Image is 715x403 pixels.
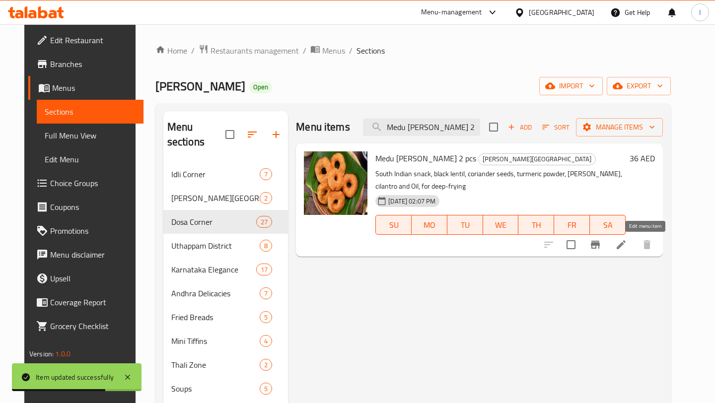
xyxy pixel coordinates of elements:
[36,372,114,383] div: Item updated successfully
[421,6,482,18] div: Menu-management
[447,215,483,235] button: TU
[630,151,655,165] h6: 36 AED
[171,240,260,252] div: Uthappam District
[163,377,288,401] div: Soups5
[219,124,240,145] span: Select all sections
[375,215,412,235] button: SU
[171,216,256,228] div: Dosa Corner
[561,234,581,255] span: Select to update
[260,383,272,395] div: items
[615,80,663,92] span: export
[171,311,260,323] span: Fried Breads
[260,359,272,371] div: items
[28,195,143,219] a: Coupons
[163,186,288,210] div: [PERSON_NAME][GEOGRAPHIC_DATA]2
[50,320,136,332] span: Grocery Checklist
[55,347,71,360] span: 1.0.0
[28,171,143,195] a: Choice Groups
[171,359,260,371] span: Thali Zone
[249,81,272,93] div: Open
[260,240,272,252] div: items
[518,215,554,235] button: TH
[478,153,596,165] div: Vada Junction
[28,290,143,314] a: Coverage Report
[50,177,136,189] span: Choice Groups
[260,287,272,299] div: items
[171,168,260,180] div: Idli Corner
[540,120,572,135] button: Sort
[28,76,143,100] a: Menus
[296,120,350,134] h2: Menu items
[28,28,143,52] a: Edit Restaurant
[155,44,671,57] nav: breadcrumb
[699,7,701,18] span: I
[260,289,272,298] span: 7
[50,201,136,213] span: Coupons
[52,82,136,94] span: Menus
[37,147,143,171] a: Edit Menu
[155,75,245,97] span: [PERSON_NAME]
[37,100,143,124] a: Sections
[558,218,586,232] span: FR
[416,218,443,232] span: MO
[50,34,136,46] span: Edit Restaurant
[529,7,594,18] div: [GEOGRAPHIC_DATA]
[29,347,54,360] span: Version:
[542,122,570,133] span: Sort
[479,153,595,165] span: [PERSON_NAME][GEOGRAPHIC_DATA]
[163,210,288,234] div: Dosa Corner27
[45,130,136,141] span: Full Menu View
[522,218,550,232] span: TH
[171,335,260,347] div: Mini Tiffins
[45,106,136,118] span: Sections
[584,121,655,134] span: Manage items
[590,215,626,235] button: SA
[171,287,260,299] span: Andhra Delicacies
[380,218,408,232] span: SU
[506,122,533,133] span: Add
[167,120,226,149] h2: Menu sections
[260,384,272,394] span: 5
[257,217,272,227] span: 27
[171,192,260,204] span: [PERSON_NAME][GEOGRAPHIC_DATA]
[37,124,143,147] a: Full Menu View
[483,215,519,235] button: WE
[171,192,260,204] div: Vada Junction
[260,192,272,204] div: items
[260,194,272,203] span: 2
[303,45,306,57] li: /
[211,45,299,57] span: Restaurants management
[304,151,367,215] img: Medu Vada 2 pcs
[539,77,603,95] button: import
[607,77,671,95] button: export
[504,120,536,135] span: Add item
[412,215,447,235] button: MO
[28,52,143,76] a: Branches
[199,44,299,57] a: Restaurants management
[504,120,536,135] button: Add
[260,313,272,322] span: 5
[28,243,143,267] a: Menu disclaimer
[28,314,143,338] a: Grocery Checklist
[163,281,288,305] div: Andhra Delicacies7
[171,383,260,395] span: Soups
[583,233,607,257] button: Branch-specific-item
[163,353,288,377] div: Thali Zone2
[554,215,590,235] button: FR
[45,153,136,165] span: Edit Menu
[357,45,385,57] span: Sections
[349,45,353,57] li: /
[260,335,272,347] div: items
[28,267,143,290] a: Upsell
[163,258,288,281] div: Karnataka Elegance17
[547,80,595,92] span: import
[257,265,272,274] span: 17
[536,120,576,135] span: Sort items
[171,264,256,275] span: Karnataka Elegance
[363,119,480,136] input: search
[191,45,195,57] li: /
